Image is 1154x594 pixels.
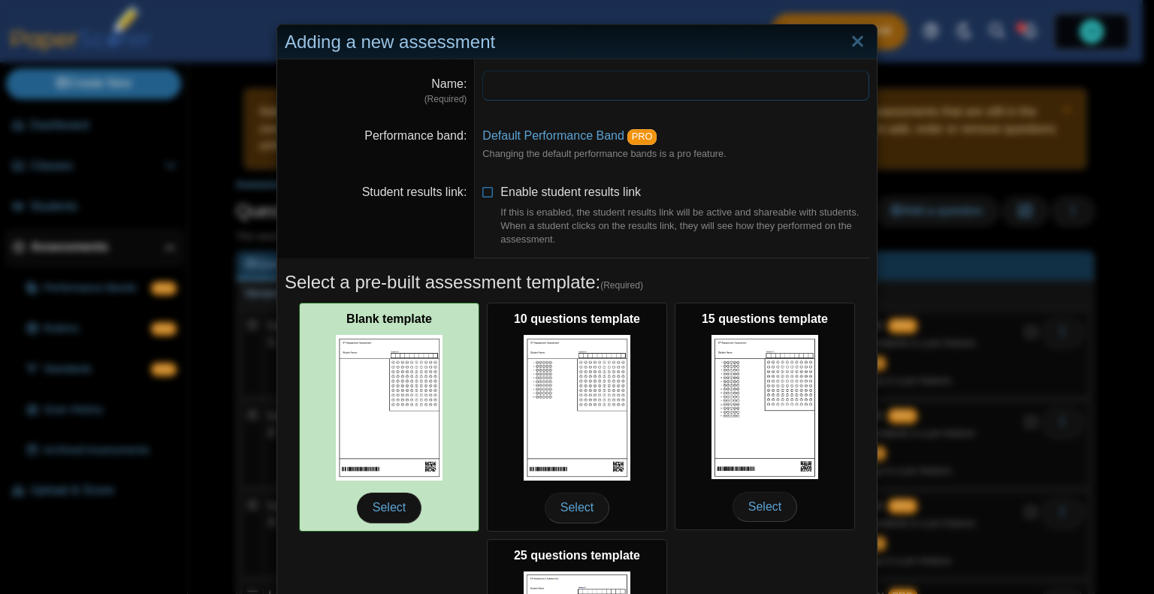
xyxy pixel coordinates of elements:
[285,93,467,106] dfn: (Required)
[362,185,467,198] label: Student results link
[711,335,818,479] img: scan_sheet_15_questions.png
[357,493,421,523] span: Select
[524,335,630,480] img: scan_sheet_10_questions.png
[600,279,643,292] span: (Required)
[277,25,877,60] div: Adding a new assessment
[500,185,869,246] span: Enable student results link
[733,492,797,522] span: Select
[346,312,432,325] b: Blank template
[364,129,467,142] label: Performance band
[627,129,657,144] a: PRO
[545,493,609,523] span: Select
[482,129,624,142] a: Default Performance Band
[482,148,726,159] small: Changing the default performance bands is a pro feature.
[285,270,869,295] h5: Select a pre-built assessment template:
[500,206,869,247] div: If this is enabled, the student results link will be active and shareable with students. When a s...
[336,335,443,480] img: scan_sheet_blank.png
[702,312,828,325] b: 15 questions template
[431,77,467,90] label: Name
[514,312,640,325] b: 10 questions template
[846,29,869,55] a: Close
[514,549,640,562] b: 25 questions template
